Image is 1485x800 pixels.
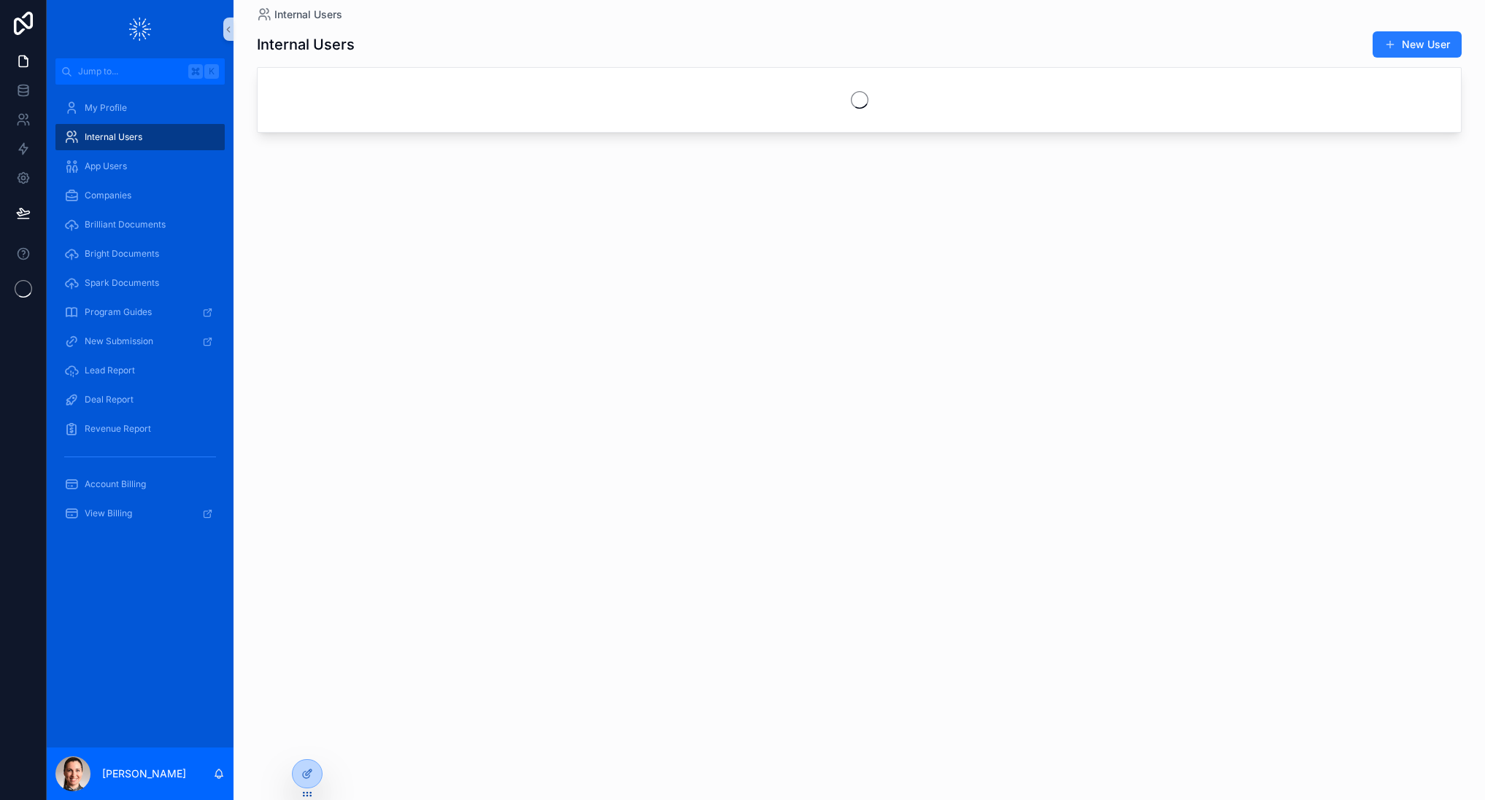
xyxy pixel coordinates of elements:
a: Bright Documents [55,241,225,267]
a: Companies [55,182,225,209]
span: Companies [85,190,131,201]
div: scrollable content [47,85,234,545]
button: New User [1373,31,1462,58]
span: Deal Report [85,394,134,405]
a: Lead Report [55,357,225,384]
a: Internal Users [55,124,225,150]
a: Account Billing [55,471,225,497]
span: Spark Documents [85,277,159,289]
a: Internal Users [257,7,342,22]
span: Lead Report [85,365,135,376]
img: App logo [129,18,151,41]
span: View Billing [85,508,132,519]
a: Revenue Report [55,416,225,442]
span: K [206,66,217,77]
a: View Billing [55,500,225,527]
span: Brilliant Documents [85,219,166,230]
a: Spark Documents [55,270,225,296]
button: Jump to...K [55,58,225,85]
h1: Internal Users [257,34,355,55]
a: My Profile [55,95,225,121]
a: Deal Report [55,387,225,413]
a: App Users [55,153,225,179]
span: Internal Users [274,7,342,22]
span: Jump to... [78,66,182,77]
a: New Submission [55,328,225,354]
span: Revenue Report [85,423,151,435]
span: New Submission [85,335,153,347]
span: Program Guides [85,306,152,318]
span: Account Billing [85,478,146,490]
span: Bright Documents [85,248,159,260]
p: [PERSON_NAME] [102,766,186,781]
span: Internal Users [85,131,142,143]
span: My Profile [85,102,127,114]
a: Program Guides [55,299,225,325]
span: App Users [85,160,127,172]
a: Brilliant Documents [55,211,225,238]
